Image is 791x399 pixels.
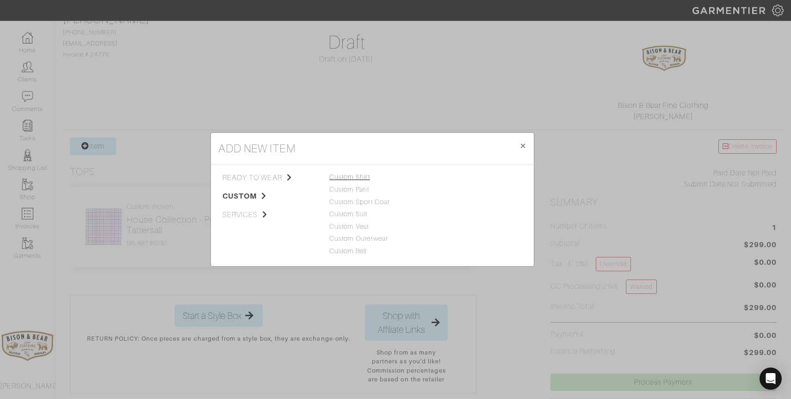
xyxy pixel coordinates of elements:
[519,139,526,152] span: ×
[329,186,370,193] a: Custom Pant
[222,172,315,183] span: ready to wear
[329,198,389,206] a: Custom Sport Coat
[329,223,369,230] a: Custom Vest
[222,209,315,220] span: services
[760,368,782,390] div: Open Intercom Messenger
[329,235,388,242] a: Custom Outerwear
[329,247,367,255] a: Custom Belt
[329,173,370,181] a: Custom Shirt
[218,140,296,157] h4: add new item
[222,191,315,202] span: custom
[329,210,368,218] a: Custom Suit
